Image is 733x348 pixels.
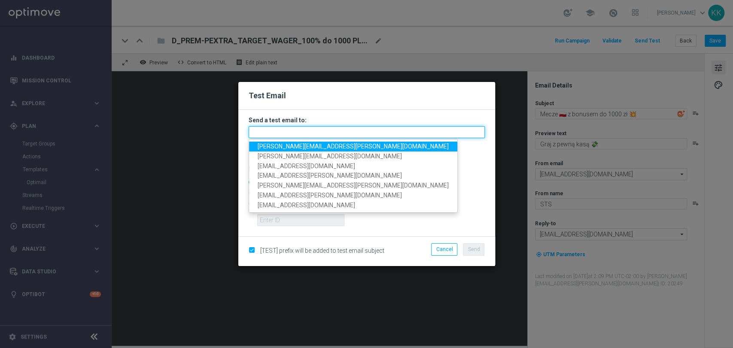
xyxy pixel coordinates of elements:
a: [PERSON_NAME][EMAIL_ADDRESS][DOMAIN_NAME] [249,151,457,161]
span: [PERSON_NAME][EMAIL_ADDRESS][DOMAIN_NAME] [258,153,402,160]
h2: Test Email [249,91,485,101]
button: Send [463,243,484,255]
button: Cancel [431,243,457,255]
span: [PERSON_NAME][EMAIL_ADDRESS][PERSON_NAME][DOMAIN_NAME] [258,143,449,150]
h3: Send a test email to: [249,116,485,124]
input: Enter ID [257,214,344,226]
span: Send [468,246,480,252]
a: [EMAIL_ADDRESS][DOMAIN_NAME] [249,200,457,210]
a: [EMAIL_ADDRESS][DOMAIN_NAME] [249,161,457,171]
span: [EMAIL_ADDRESS][PERSON_NAME][DOMAIN_NAME] [258,172,402,179]
span: [EMAIL_ADDRESS][PERSON_NAME][DOMAIN_NAME] [258,192,402,199]
a: [EMAIL_ADDRESS][PERSON_NAME][DOMAIN_NAME] [249,191,457,200]
span: [PERSON_NAME][EMAIL_ADDRESS][PERSON_NAME][DOMAIN_NAME] [258,182,449,189]
a: [PERSON_NAME][EMAIL_ADDRESS][PERSON_NAME][DOMAIN_NAME] [249,181,457,191]
a: [EMAIL_ADDRESS][PERSON_NAME][DOMAIN_NAME] [249,171,457,181]
span: [TEST] prefix will be added to test email subject [260,247,384,254]
span: [EMAIL_ADDRESS][DOMAIN_NAME] [258,163,355,169]
span: [EMAIL_ADDRESS][DOMAIN_NAME] [258,202,355,209]
a: [PERSON_NAME][EMAIL_ADDRESS][PERSON_NAME][DOMAIN_NAME] [249,142,457,151]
